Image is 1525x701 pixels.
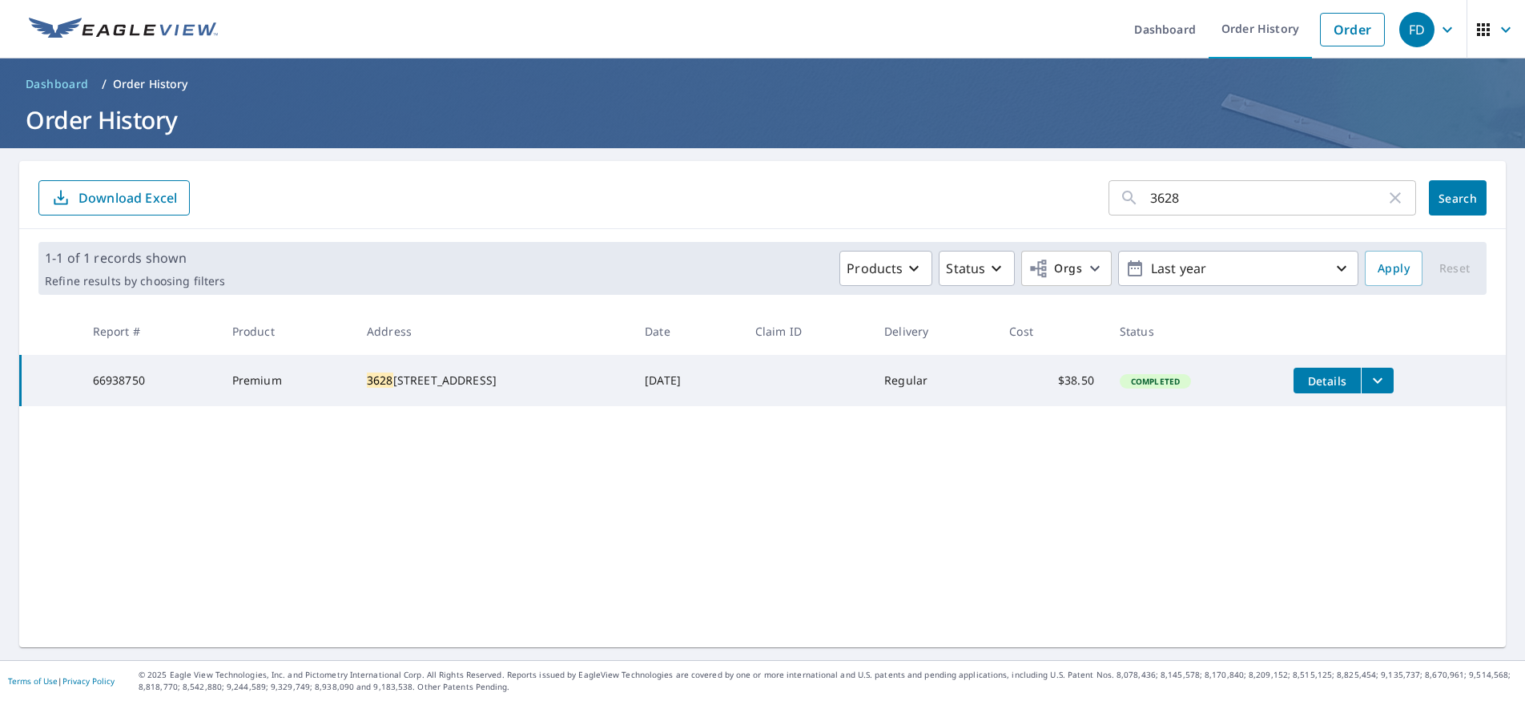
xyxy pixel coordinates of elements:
span: Details [1303,373,1351,389]
h1: Order History [19,103,1506,136]
p: Download Excel [78,189,177,207]
input: Address, Report #, Claim ID, etc. [1150,175,1386,220]
th: Product [219,308,354,355]
button: Status [939,251,1015,286]
nav: breadcrumb [19,71,1506,97]
a: Privacy Policy [62,675,115,687]
p: Products [847,259,903,278]
td: [DATE] [632,355,742,406]
a: Terms of Use [8,675,58,687]
div: [STREET_ADDRESS] [367,373,619,389]
button: Search [1429,180,1487,216]
th: Claim ID [742,308,871,355]
button: Products [839,251,932,286]
p: Refine results by choosing filters [45,274,225,288]
div: FD [1399,12,1434,47]
th: Cost [996,308,1107,355]
mark: 3628 [367,373,393,388]
a: Order [1320,13,1385,46]
th: Status [1107,308,1281,355]
button: Orgs [1021,251,1112,286]
button: Apply [1365,251,1422,286]
p: Status [946,259,985,278]
td: Premium [219,355,354,406]
p: Last year [1145,255,1332,283]
td: Regular [871,355,996,406]
th: Date [632,308,742,355]
button: filesDropdownBtn-66938750 [1361,368,1394,393]
img: EV Logo [29,18,218,42]
button: Last year [1118,251,1358,286]
th: Report # [80,308,219,355]
p: Order History [113,76,188,92]
p: 1-1 of 1 records shown [45,248,225,268]
li: / [102,75,107,94]
th: Delivery [871,308,996,355]
a: Dashboard [19,71,95,97]
p: | [8,676,115,686]
p: © 2025 Eagle View Technologies, Inc. and Pictometry International Corp. All Rights Reserved. Repo... [139,669,1517,693]
td: 66938750 [80,355,219,406]
span: Apply [1378,259,1410,279]
span: Orgs [1028,259,1082,279]
th: Address [354,308,632,355]
span: Search [1442,191,1474,206]
span: Dashboard [26,76,89,92]
td: $38.50 [996,355,1107,406]
button: detailsBtn-66938750 [1294,368,1361,393]
span: Completed [1121,376,1189,387]
button: Download Excel [38,180,190,216]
